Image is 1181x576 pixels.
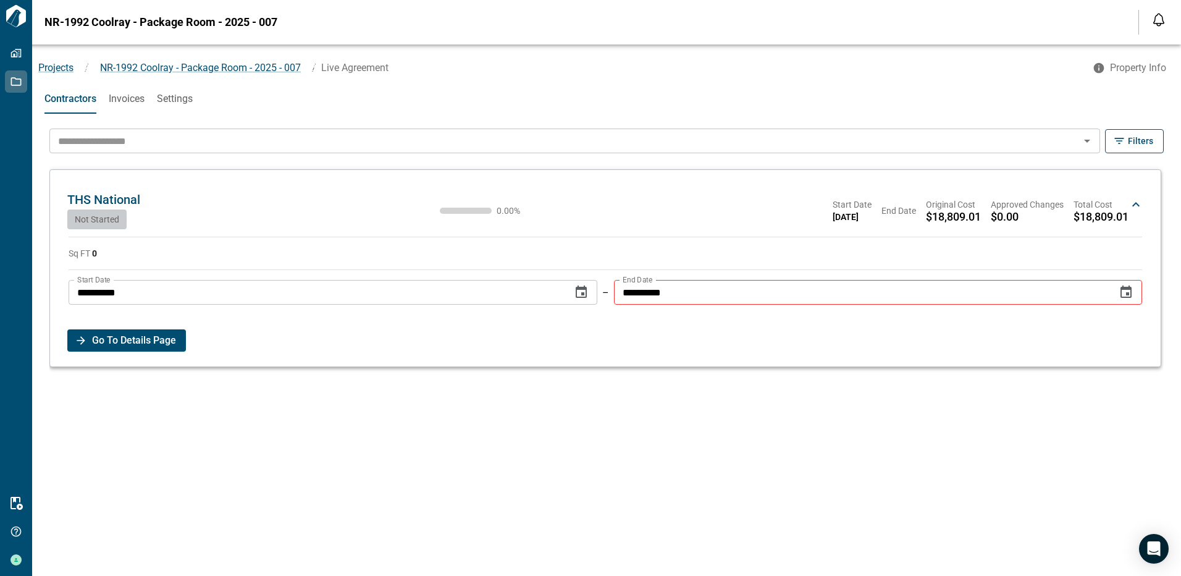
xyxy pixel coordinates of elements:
[623,274,652,285] label: End Date
[1074,198,1128,211] span: Total Cost
[497,206,534,215] span: 0.00 %
[991,198,1064,211] span: Approved Changes
[100,62,301,74] span: NR-1992 Coolray - Package Room - 2025 - 007
[1085,57,1176,79] button: Property Info
[75,214,119,224] span: Not Started
[991,211,1019,223] span: $0.00
[1128,135,1153,147] span: Filters
[44,16,277,28] span: NR-1992 Coolray - Package Room - 2025 - 007
[833,198,872,211] span: Start Date
[157,93,193,105] span: Settings
[67,329,186,352] button: Go To Details Page
[38,62,74,74] a: Projects
[32,84,1181,114] div: base tabs
[1149,10,1169,30] button: Open notification feed
[92,329,176,352] span: Go To Details Page
[926,211,981,223] span: $18,809.01
[109,93,145,105] span: Invoices
[1074,211,1128,223] span: $18,809.01
[62,180,1148,229] div: THS NationalNot Started0.00%Start Date[DATE]End DateOriginal Cost$18,809.01Approved Changes$0.00T...
[32,61,1085,75] nav: breadcrumb
[1105,129,1164,153] button: Filters
[1139,534,1169,564] div: Open Intercom Messenger
[77,274,110,285] label: Start Date
[881,205,916,217] span: End Date
[92,248,97,258] strong: 0
[833,211,872,223] span: [DATE]
[1110,62,1166,74] span: Property Info
[69,248,97,258] span: Sq FT
[321,62,389,74] span: Live Agreement
[602,286,609,300] p: –
[67,192,140,207] span: THS National
[1078,132,1096,150] button: Open
[926,198,981,211] span: Original Cost
[44,93,96,105] span: Contractors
